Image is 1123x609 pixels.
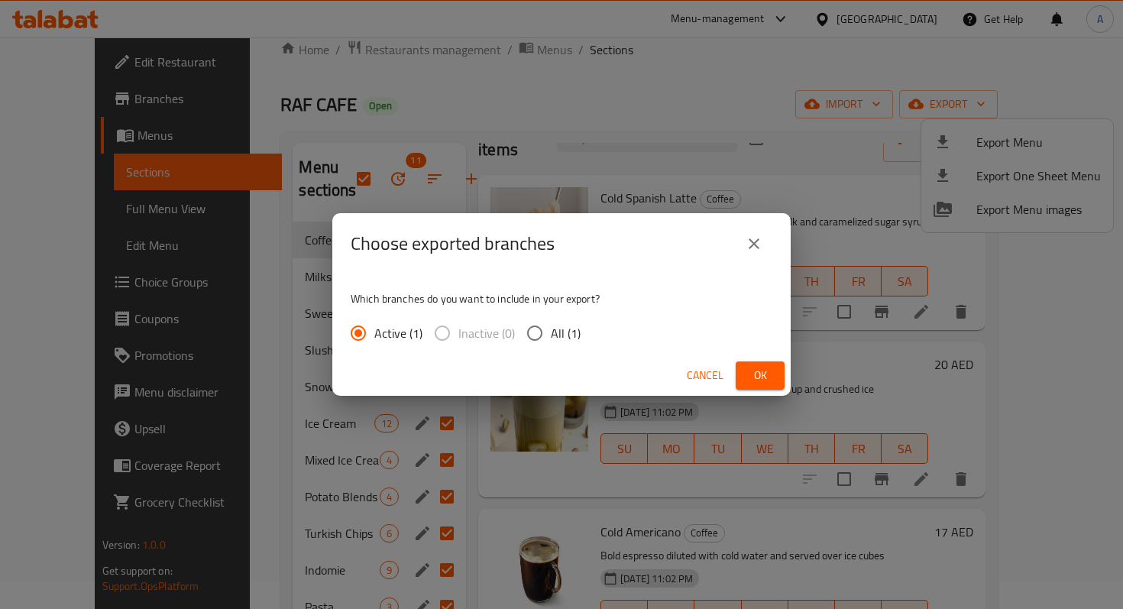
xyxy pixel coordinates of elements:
[736,361,785,390] button: Ok
[458,324,515,342] span: Inactive (0)
[681,361,730,390] button: Cancel
[687,366,723,385] span: Cancel
[551,324,581,342] span: All (1)
[351,291,772,306] p: Which branches do you want to include in your export?
[351,232,555,256] h2: Choose exported branches
[374,324,422,342] span: Active (1)
[748,366,772,385] span: Ok
[736,225,772,262] button: close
